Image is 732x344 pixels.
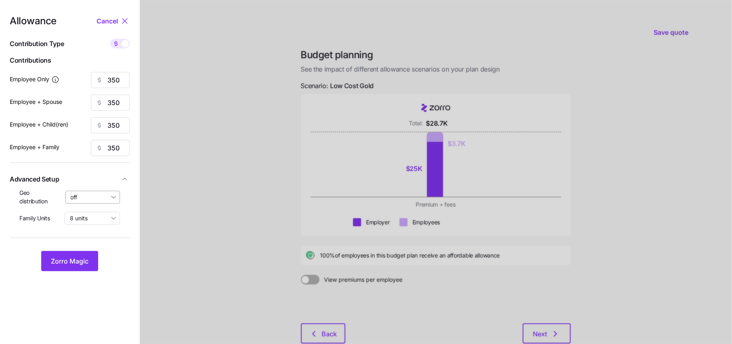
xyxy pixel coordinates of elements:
[19,214,50,222] span: Family Units
[10,143,59,152] label: Employee + Family
[19,189,59,205] span: Geo distribution
[97,16,120,26] button: Cancel
[41,251,98,271] button: Zorro Magic
[10,97,62,106] label: Employee + Spouse
[10,189,130,231] div: Advanced Setup
[10,169,130,189] button: Advanced Setup
[10,16,57,26] span: Allowance
[51,256,88,266] span: Zorro Magic
[10,75,59,84] label: Employee Only
[10,39,64,49] span: Contribution Type
[10,55,130,65] span: Contributions
[10,174,59,184] span: Advanced Setup
[97,16,118,26] span: Cancel
[10,120,68,129] label: Employee + Child(ren)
